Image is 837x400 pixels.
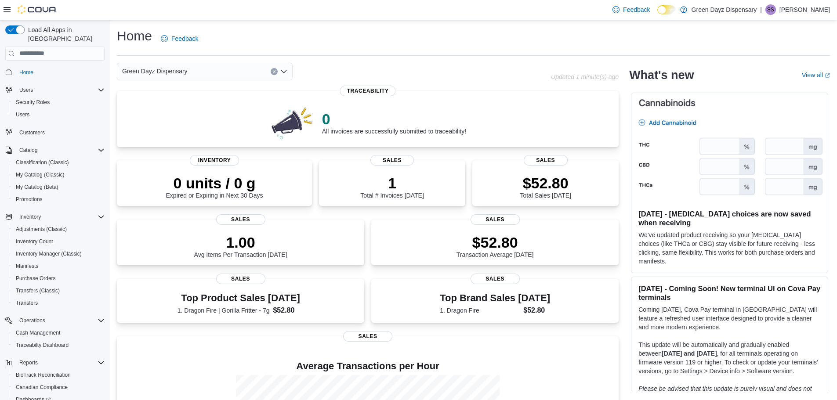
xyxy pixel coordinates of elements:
[657,5,676,14] input: Dark Mode
[638,209,821,227] h3: [DATE] - [MEDICAL_DATA] choices are now saved when receiving
[9,193,108,205] button: Promotions
[12,97,105,108] span: Security Roles
[760,4,762,15] p: |
[360,174,424,192] p: 1
[166,174,263,199] div: Expired or Expiring in Next 30 Days
[171,34,198,43] span: Feedback
[12,249,105,259] span: Inventory Manager (Classic)
[2,126,108,139] button: Customers
[19,213,41,220] span: Inventory
[16,212,105,222] span: Inventory
[12,273,59,284] a: Purchase Orders
[271,68,278,75] button: Clear input
[16,196,43,203] span: Promotions
[12,182,105,192] span: My Catalog (Beta)
[25,25,105,43] span: Load All Apps in [GEOGRAPHIC_DATA]
[609,1,653,18] a: Feedback
[16,315,105,326] span: Operations
[2,314,108,327] button: Operations
[638,305,821,332] p: Coming [DATE], Cova Pay terminal in [GEOGRAPHIC_DATA] will feature a refreshed user interface des...
[9,297,108,309] button: Transfers
[122,66,188,76] span: Green Dayz Dispensary
[9,96,108,108] button: Security Roles
[216,274,265,284] span: Sales
[360,174,424,199] div: Total # Invoices [DATE]
[520,174,571,199] div: Total Sales [DATE]
[2,66,108,79] button: Home
[9,169,108,181] button: My Catalog (Classic)
[19,359,38,366] span: Reports
[322,110,466,128] p: 0
[9,108,108,121] button: Users
[340,86,396,96] span: Traceability
[19,317,45,324] span: Operations
[16,67,37,78] a: Home
[12,382,105,393] span: Canadian Compliance
[16,226,67,233] span: Adjustments (Classic)
[551,73,619,80] p: Updated 1 minute(s) ago
[662,350,717,357] strong: [DATE] and [DATE]
[802,72,830,79] a: View allExternal link
[370,155,414,166] span: Sales
[117,27,152,45] h1: Home
[457,234,534,251] p: $52.80
[12,261,105,271] span: Manifests
[16,67,105,78] span: Home
[12,236,57,247] a: Inventory Count
[12,97,53,108] a: Security Roles
[216,214,265,225] span: Sales
[9,235,108,248] button: Inventory Count
[765,4,776,15] div: Scott Swanner
[12,224,70,234] a: Adjustments (Classic)
[16,238,53,245] span: Inventory Count
[12,249,85,259] a: Inventory Manager (Classic)
[12,224,105,234] span: Adjustments (Classic)
[16,159,69,166] span: Classification (Classic)
[623,5,650,14] span: Feedback
[273,305,304,316] dd: $52.80
[18,5,57,14] img: Cova
[9,285,108,297] button: Transfers (Classic)
[457,234,534,258] div: Transaction Average [DATE]
[9,381,108,393] button: Canadian Compliance
[9,339,108,351] button: Traceabilty Dashboard
[12,382,71,393] a: Canadian Compliance
[16,371,71,378] span: BioTrack Reconciliation
[16,212,44,222] button: Inventory
[638,231,821,266] p: We've updated product receiving so your [MEDICAL_DATA] choices (like THCa or CBG) stay visible fo...
[12,285,63,296] a: Transfers (Classic)
[629,68,694,82] h2: What's new
[9,248,108,260] button: Inventory Manager (Classic)
[12,169,68,180] a: My Catalog (Classic)
[440,293,550,303] h3: Top Brand Sales [DATE]
[9,156,108,169] button: Classification (Classic)
[12,236,105,247] span: Inventory Count
[12,370,74,380] a: BioTrack Reconciliation
[16,85,105,95] span: Users
[16,127,105,138] span: Customers
[12,109,33,120] a: Users
[16,263,38,270] span: Manifests
[16,329,60,336] span: Cash Management
[12,298,105,308] span: Transfers
[2,211,108,223] button: Inventory
[520,174,571,192] p: $52.80
[2,357,108,369] button: Reports
[523,305,550,316] dd: $52.80
[12,261,42,271] a: Manifests
[322,110,466,135] div: All invoices are successfully submitted to traceability!
[12,370,105,380] span: BioTrack Reconciliation
[12,157,72,168] a: Classification (Classic)
[16,315,49,326] button: Operations
[269,105,315,140] img: 0
[16,127,48,138] a: Customers
[12,273,105,284] span: Purchase Orders
[12,328,64,338] a: Cash Management
[16,287,60,294] span: Transfers (Classic)
[9,369,108,381] button: BioTrack Reconciliation
[12,194,46,205] a: Promotions
[19,86,33,94] span: Users
[16,342,69,349] span: Traceabilty Dashboard
[280,68,287,75] button: Open list of options
[2,144,108,156] button: Catalog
